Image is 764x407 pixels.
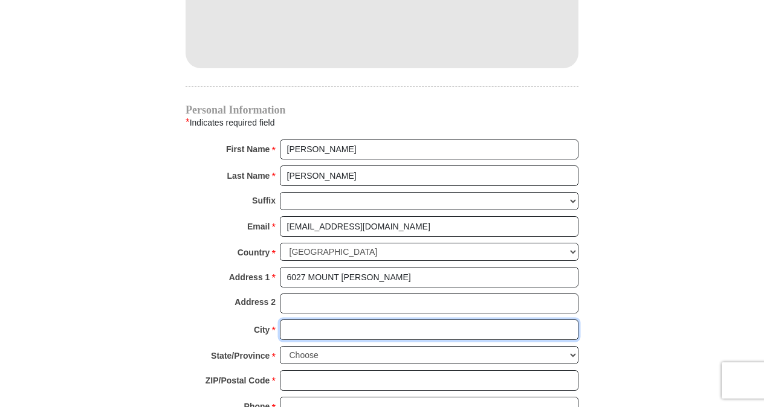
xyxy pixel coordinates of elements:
[206,372,270,389] strong: ZIP/Postal Code
[229,269,270,286] strong: Address 1
[226,141,270,158] strong: First Name
[252,192,276,209] strong: Suffix
[247,218,270,235] strong: Email
[186,105,578,115] h4: Personal Information
[211,347,270,364] strong: State/Province
[235,293,276,310] strong: Address 2
[227,167,270,184] strong: Last Name
[186,115,578,130] div: Indicates required field
[238,244,270,261] strong: Country
[254,321,270,338] strong: City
